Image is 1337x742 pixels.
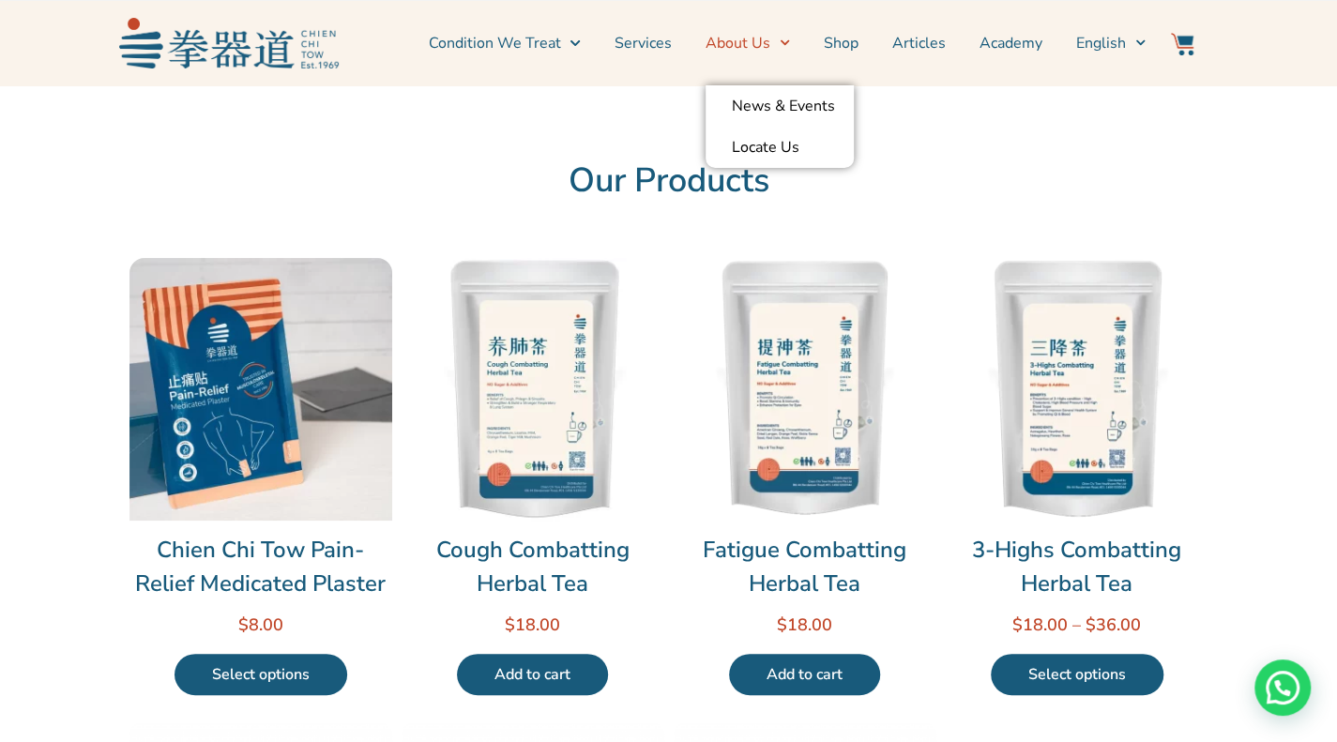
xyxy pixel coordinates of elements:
[1076,20,1146,67] a: Switch to English
[824,20,858,67] a: Shop
[946,533,1208,600] a: 3-Highs Combatting Herbal Tea
[428,20,580,67] a: Condition We Treat
[129,160,1208,202] h2: Our Products
[505,613,515,636] span: $
[615,20,672,67] a: Services
[991,654,1163,695] a: Select options for “3-Highs Combatting Herbal Tea”
[402,258,664,521] img: Cough Combatting Herbal Tea
[706,127,854,168] a: Locate Us
[1254,659,1311,716] div: Need help? WhatsApp contact
[1076,32,1126,54] span: English
[674,258,936,521] img: Fatigue Combatting Herbal Tea
[175,654,347,695] a: Select options for “Chien Chi Tow Pain-Relief Medicated Plaster”
[1072,613,1081,636] span: –
[706,85,854,127] a: News & Events
[892,20,946,67] a: Articles
[729,654,880,695] a: Add to cart: “Fatigue Combatting Herbal Tea”
[674,533,936,600] a: Fatigue Combatting Herbal Tea
[402,533,664,600] a: Cough Combatting Herbal Tea
[1086,613,1141,636] bdi: 36.00
[706,20,790,67] a: About Us
[348,20,1146,67] nav: Menu
[777,613,787,636] span: $
[129,533,392,600] a: Chien Chi Tow Pain-Relief Medicated Plaster
[129,258,392,521] img: Chien Chi Tow Pain-Relief Medicated Plaster
[1012,613,1068,636] bdi: 18.00
[505,613,560,636] bdi: 18.00
[238,613,283,636] bdi: 8.00
[706,85,854,168] ul: About Us
[980,20,1042,67] a: Academy
[1012,613,1023,636] span: $
[1086,613,1096,636] span: $
[777,613,832,636] bdi: 18.00
[1171,33,1193,55] img: Website Icon-03
[238,613,249,636] span: $
[457,654,608,695] a: Add to cart: “Cough Combatting Herbal Tea”
[946,258,1208,521] img: 3-Highs Combatting Herbal Tea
